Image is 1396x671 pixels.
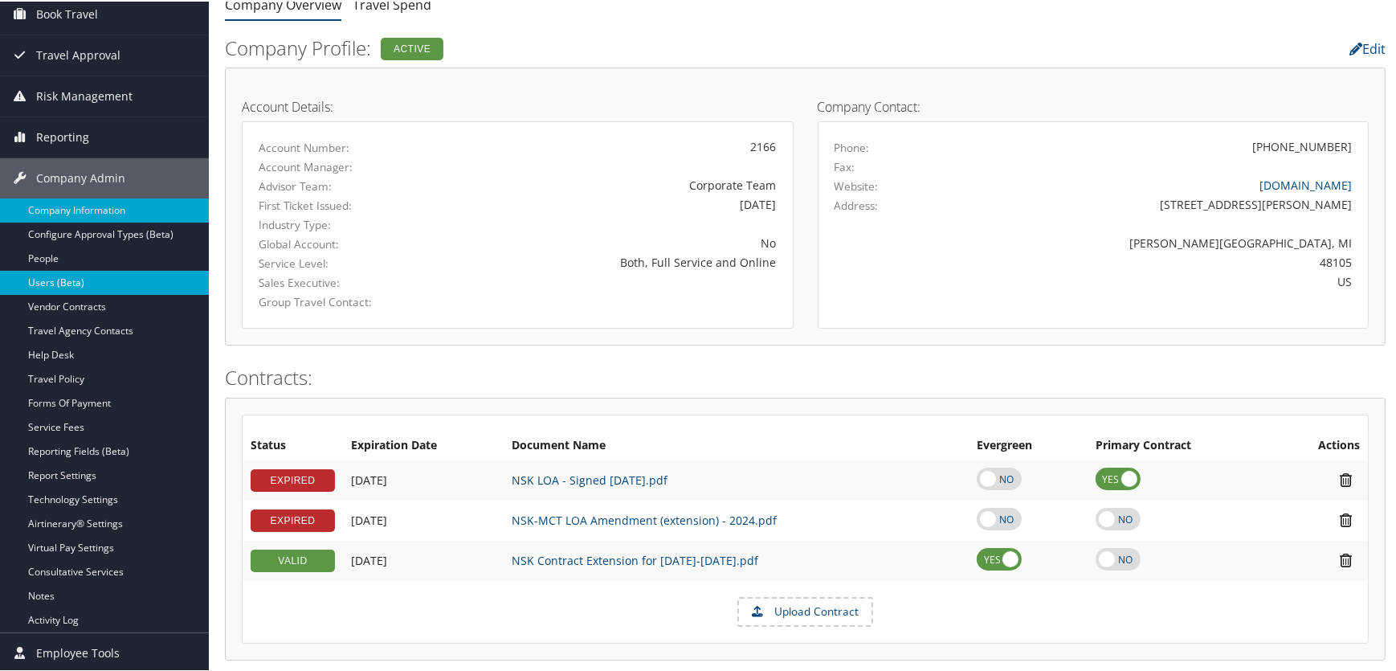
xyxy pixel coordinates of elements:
a: NSK Contract Extension for [DATE]-[DATE].pdf [512,551,758,567]
div: Add/Edit Date [351,512,496,526]
label: Fax: [835,158,855,174]
h4: Company Contact: [818,99,1369,112]
label: Advisor Team: [259,177,415,193]
a: NSK-MCT LOA Amendment (extension) - 2024.pdf [512,511,777,526]
th: Primary Contract [1088,430,1272,459]
th: Document Name [504,430,969,459]
label: Sales Executive: [259,273,415,289]
i: Remove Contract [1332,470,1360,487]
label: Global Account: [259,235,415,251]
label: Account Manager: [259,158,415,174]
div: Add/Edit Date [351,552,496,567]
label: Service Level: [259,254,415,270]
div: [DATE] [439,194,777,211]
a: [DOMAIN_NAME] [1259,176,1352,191]
div: EXPIRED [251,468,335,490]
div: VALID [251,548,335,571]
label: Address: [835,196,879,212]
span: [DATE] [351,551,387,567]
div: US [969,272,1352,288]
div: [PHONE_NUMBER] [1252,137,1352,153]
h2: Contracts: [225,362,1386,390]
label: First Ticket Issued: [259,196,415,212]
div: 48105 [969,252,1352,269]
div: Add/Edit Date [351,472,496,486]
label: Group Travel Contact: [259,293,415,309]
div: 2166 [439,137,777,153]
h2: Company Profile: [225,33,990,60]
span: Travel Approval [36,34,120,74]
a: Edit [1349,39,1386,56]
div: Corporate Team [439,175,777,192]
label: Upload Contract [739,597,871,624]
span: Risk Management [36,75,133,115]
div: Both, Full Service and Online [439,252,777,269]
th: Evergreen [969,430,1087,459]
label: Phone: [835,138,870,154]
th: Actions [1272,430,1368,459]
h4: Account Details: [242,99,794,112]
div: EXPIRED [251,508,335,530]
label: Account Number: [259,138,415,154]
label: Website: [835,177,879,193]
label: Industry Type: [259,215,415,231]
a: NSK LOA - Signed [DATE].pdf [512,471,667,486]
div: [STREET_ADDRESS][PERSON_NAME] [969,194,1352,211]
span: Reporting [36,116,89,156]
th: Status [243,430,343,459]
div: No [439,233,777,250]
div: [PERSON_NAME][GEOGRAPHIC_DATA], MI [969,233,1352,250]
span: Company Admin [36,157,125,197]
span: [DATE] [351,471,387,486]
div: Active [381,36,443,59]
i: Remove Contract [1332,510,1360,527]
th: Expiration Date [343,430,504,459]
span: [DATE] [351,511,387,526]
i: Remove Contract [1332,550,1360,567]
